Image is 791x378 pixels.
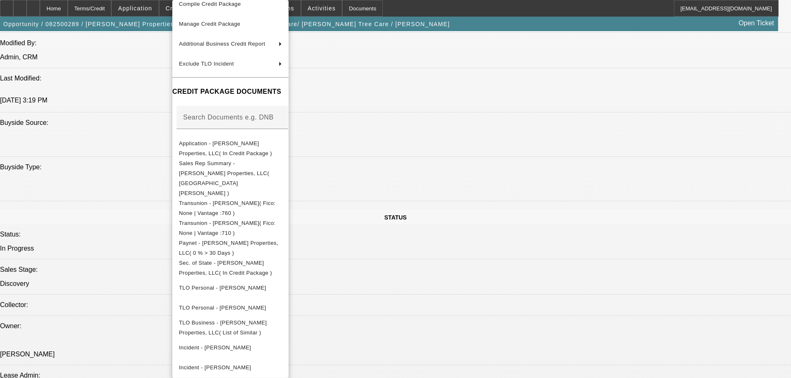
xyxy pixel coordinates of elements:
span: Sec. of State - [PERSON_NAME] Properties, LLC( In Credit Package ) [179,260,272,276]
span: Sales Rep Summary - [PERSON_NAME] Properties, LLC( [GEOGRAPHIC_DATA][PERSON_NAME] ) [179,160,269,196]
mat-label: Search Documents e.g. DNB [183,114,274,121]
button: TLO Business - Truelove Properties, LLC( List of Similar ) [172,318,289,338]
span: TLO Personal - [PERSON_NAME] [179,305,266,311]
button: Sales Rep Summary - Truelove Properties, LLC( Mansfield, Jeff ) [172,159,289,198]
span: Application - [PERSON_NAME] Properties, LLC( In Credit Package ) [179,140,272,156]
span: Paynet - [PERSON_NAME] Properties, LLC( 0 % > 30 Days ) [179,240,278,256]
span: TLO Personal - [PERSON_NAME] [179,285,266,291]
span: Exclude TLO Incident [179,61,234,67]
button: Transunion - Truelove, Melissa( Fico: None | Vantage :760 ) [172,198,289,218]
span: Incident - [PERSON_NAME] [179,364,251,371]
span: Transunion - [PERSON_NAME]( Fico: None | Vantage :710 ) [179,220,276,236]
span: Incident - [PERSON_NAME] [179,344,251,351]
button: Paynet - Truelove Properties, LLC( 0 % > 30 Days ) [172,238,289,258]
h4: CREDIT PACKAGE DOCUMENTS [172,87,289,97]
span: Additional Business Credit Report [179,41,265,47]
span: TLO Business - [PERSON_NAME] Properties, LLC( List of Similar ) [179,319,267,336]
button: Incident - Truelove, Melissa [172,338,289,358]
button: TLO Personal - Truelove, Jeff [172,298,289,318]
span: Compile Credit Package [179,1,241,7]
span: Manage Credit Package [179,21,240,27]
button: Transunion - Truelove, Jeff( Fico: None | Vantage :710 ) [172,218,289,238]
span: Transunion - [PERSON_NAME]( Fico: None | Vantage :760 ) [179,200,276,216]
button: Incident - Truelove, Jeff [172,358,289,378]
button: TLO Personal - Truelove, Melissa [172,278,289,298]
button: Application - Truelove Properties, LLC( In Credit Package ) [172,139,289,159]
button: Sec. of State - Truelove Properties, LLC( In Credit Package ) [172,258,289,278]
